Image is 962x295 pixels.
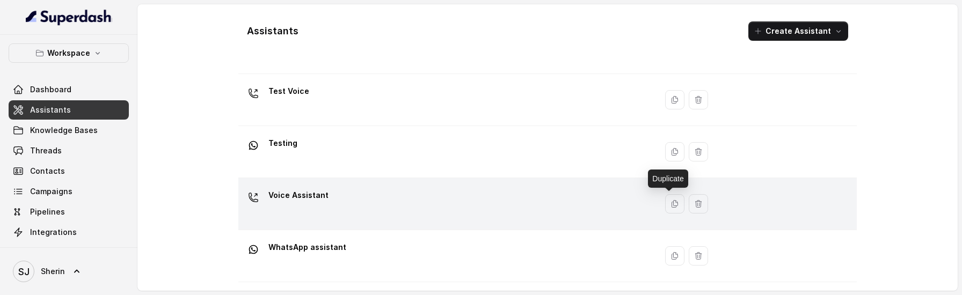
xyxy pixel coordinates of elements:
a: Knowledge Bases [9,121,129,140]
span: Pipelines [30,206,65,217]
a: Integrations [9,223,129,242]
span: Assistants [30,105,71,115]
a: Contacts [9,161,129,181]
a: Assistants [9,100,129,120]
a: Dashboard [9,80,129,99]
a: Sherin [9,256,129,286]
a: Pipelines [9,202,129,222]
span: Knowledge Bases [30,125,98,136]
p: Workspace [47,47,90,60]
p: Testing [268,135,297,152]
p: Test Voice [268,83,309,100]
a: Campaigns [9,182,129,201]
img: light.svg [26,9,112,26]
text: SJ [18,266,30,277]
span: Sherin [41,266,65,277]
span: Campaigns [30,186,72,197]
span: Contacts [30,166,65,176]
p: Voice Assistant [268,187,329,204]
div: Duplicate [648,169,688,188]
button: Workspace [9,43,129,63]
span: Threads [30,145,62,156]
p: WhatsApp assistant [268,239,346,256]
span: Dashboard [30,84,71,95]
a: API Settings [9,243,129,262]
h1: Assistants [247,23,298,40]
span: Integrations [30,227,77,238]
button: Create Assistant [748,21,848,41]
a: Threads [9,141,129,160]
